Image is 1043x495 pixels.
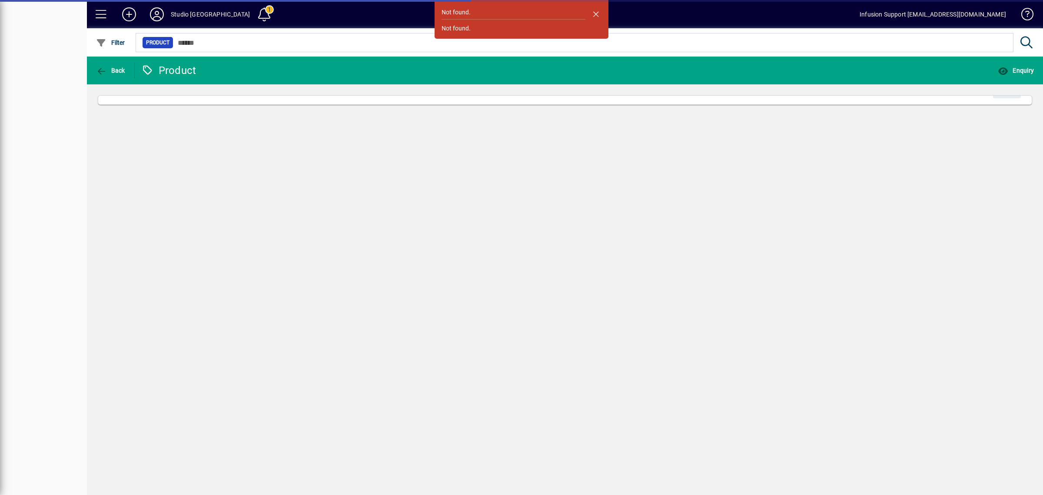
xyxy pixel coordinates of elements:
[860,7,1006,21] div: Infusion Support [EMAIL_ADDRESS][DOMAIN_NAME]
[996,63,1036,78] button: Enquiry
[1015,2,1032,30] a: Knowledge Base
[993,83,1021,98] button: Edit
[998,67,1034,74] span: Enquiry
[143,7,171,22] button: Profile
[115,7,143,22] button: Add
[141,64,196,77] div: Product
[94,63,127,78] button: Back
[87,63,135,78] app-page-header-button: Back
[94,35,127,50] button: Filter
[171,7,250,21] div: Studio [GEOGRAPHIC_DATA]
[96,67,125,74] span: Back
[96,39,125,46] span: Filter
[146,38,169,47] span: Product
